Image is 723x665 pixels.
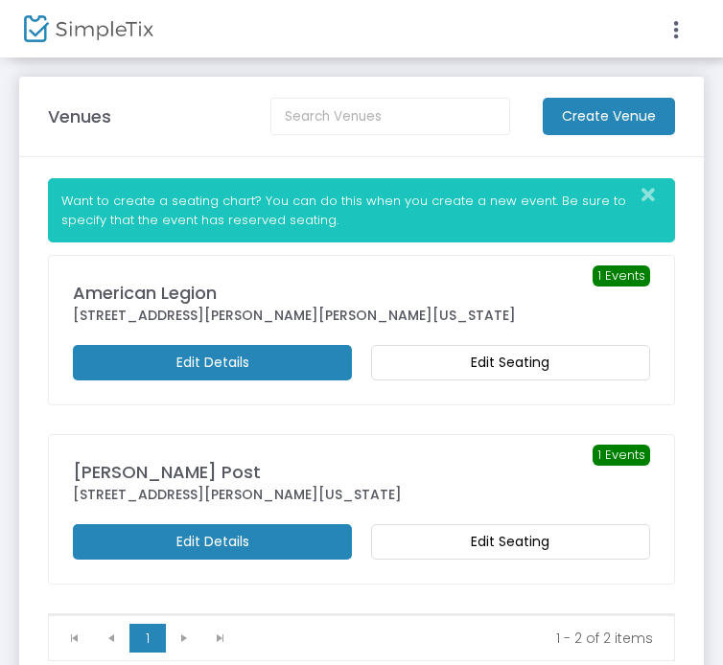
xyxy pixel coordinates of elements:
[49,614,674,615] div: Data table
[73,306,650,326] div: [STREET_ADDRESS][PERSON_NAME][PERSON_NAME][US_STATE]
[48,178,675,242] div: Want to create a seating chart? You can do this when you create a new event. Be sure to specify t...
[73,524,352,560] m-button: Edit Details
[73,280,650,306] div: American Legion
[636,179,674,211] button: Close
[371,345,650,380] m-button: Edit Seating
[73,459,650,485] div: [PERSON_NAME] Post
[371,524,650,560] m-button: Edit Seating
[593,445,650,466] span: 1 Events
[543,98,675,135] m-button: Create Venue
[73,345,352,380] m-button: Edit Details
[129,624,166,653] span: Page 1
[593,265,650,287] span: 1 Events
[252,629,653,648] kendo-pager-info: 1 - 2 of 2 items
[270,98,510,135] input: Search Venues
[48,103,111,129] m-panel-title: Venues
[73,485,650,505] div: [STREET_ADDRESS][PERSON_NAME][US_STATE]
